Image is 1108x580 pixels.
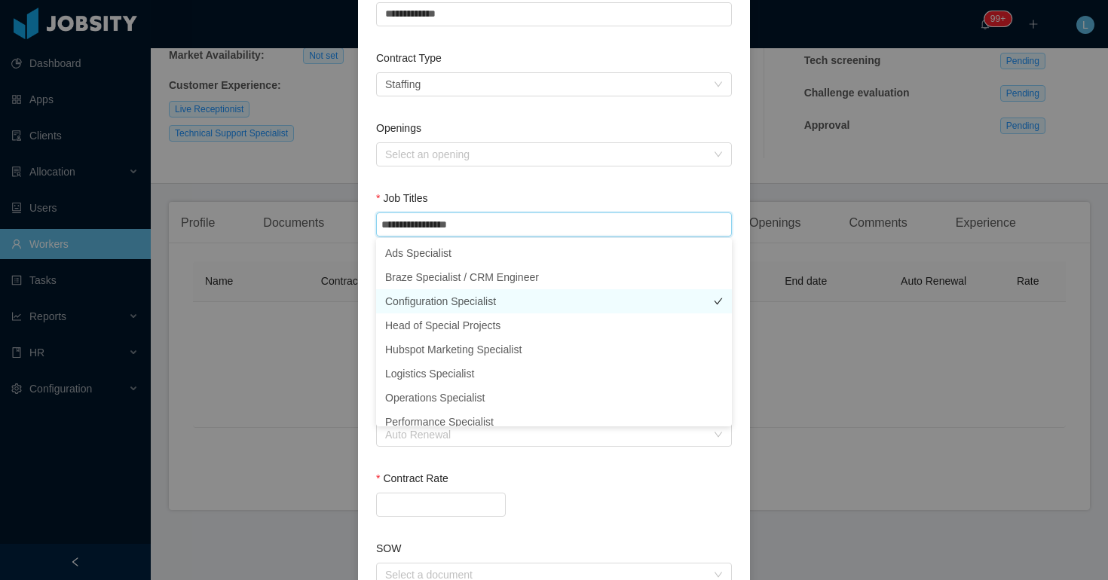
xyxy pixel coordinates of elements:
[376,265,732,289] li: Braze Specialist / CRM Engineer
[376,122,421,134] label: Openings
[714,417,723,426] i: icon: check
[376,386,732,410] li: Operations Specialist
[385,427,706,442] div: Auto Renewal
[714,297,723,306] i: icon: check
[714,393,723,402] i: icon: check
[376,192,428,204] label: Job Titles
[376,362,732,386] li: Logistics Specialist
[376,410,732,434] li: Performance Specialist
[376,337,732,362] li: Hubspot Marketing Specialist
[376,542,401,554] label: SOW
[714,273,723,282] i: icon: check
[714,80,723,90] i: icon: down
[714,249,723,258] i: icon: check
[376,241,732,265] li: Ads Specialist
[376,472,448,484] label: Contract Rate
[376,313,732,337] li: Head of Special Projects
[377,493,505,516] input: Contract Rate
[376,52,442,64] label: Contract Type
[385,73,421,96] div: Staffing
[376,289,732,313] li: Configuration Specialist
[714,430,723,441] i: icon: down
[714,150,723,160] i: icon: down
[381,215,469,234] input: Job Titles
[385,147,706,162] div: Select an opening
[714,321,723,330] i: icon: check
[714,369,723,378] i: icon: check
[714,345,723,354] i: icon: check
